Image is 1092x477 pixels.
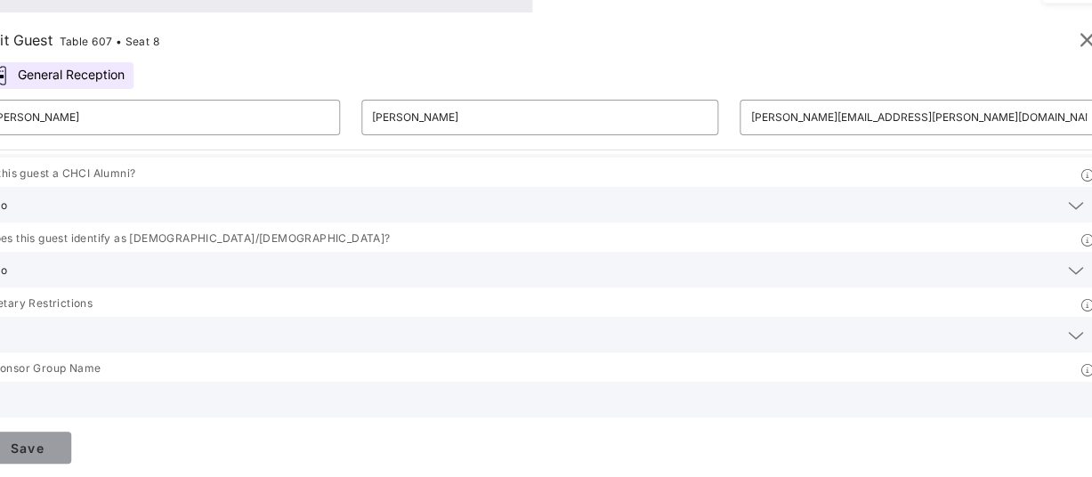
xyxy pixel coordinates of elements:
[750,103,1087,132] input: Email*
[372,103,708,132] input: Last Name*
[60,35,159,48] span: Table 607 • Seat 8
